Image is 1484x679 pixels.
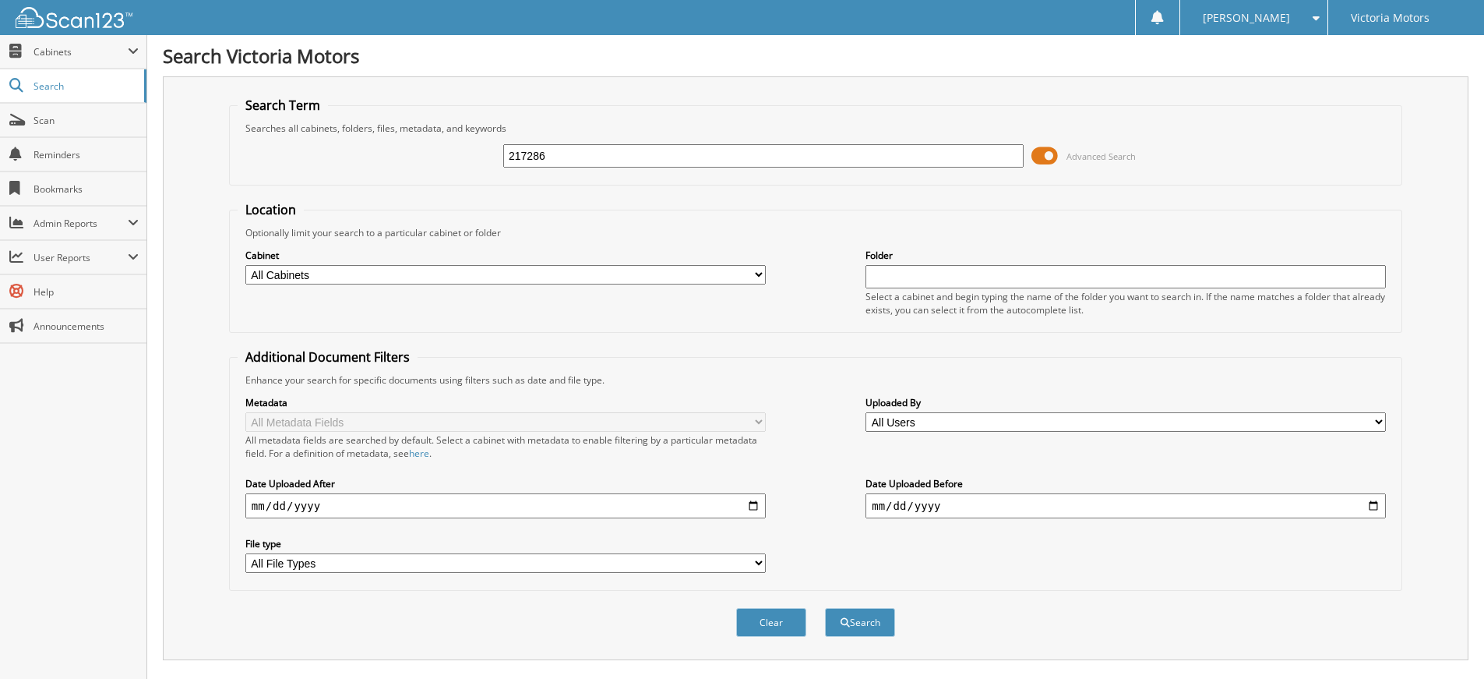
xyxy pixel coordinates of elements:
label: Folder [865,249,1386,262]
span: Scan [33,114,139,127]
label: Uploaded By [865,396,1386,409]
legend: Location [238,201,304,218]
span: User Reports [33,251,128,264]
span: Announcements [33,320,139,333]
label: File type [245,537,766,550]
legend: Search Term [238,97,328,114]
span: [PERSON_NAME] [1203,13,1290,23]
label: Metadata [245,396,766,409]
button: Search [825,608,895,637]
label: Cabinet [245,249,766,262]
span: Admin Reports [33,217,128,230]
input: start [245,493,766,518]
div: Select a cabinet and begin typing the name of the folder you want to search in. If the name match... [865,290,1386,317]
div: Searches all cabinets, folders, files, metadata, and keywords [238,122,1394,135]
a: here [409,447,429,460]
label: Date Uploaded Before [865,477,1386,490]
img: scan123-logo-white.svg [16,7,132,28]
button: Clear [736,608,806,637]
div: Enhance your search for specific documents using filters such as date and file type. [238,373,1394,387]
div: All metadata fields are searched by default. Select a cabinet with metadata to enable filtering b... [245,433,766,460]
legend: Additional Document Filters [238,348,418,366]
div: Optionally limit your search to a particular cabinet or folder [238,226,1394,239]
span: Advanced Search [1066,150,1136,162]
input: end [865,493,1386,518]
span: Search [33,80,136,93]
span: Help [33,285,139,299]
span: Bookmarks [33,182,139,196]
span: Cabinets [33,45,128,58]
span: Victoria Motors [1351,13,1429,23]
span: Reminders [33,148,139,161]
h1: Search Victoria Motors [163,43,1468,69]
label: Date Uploaded After [245,477,766,490]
